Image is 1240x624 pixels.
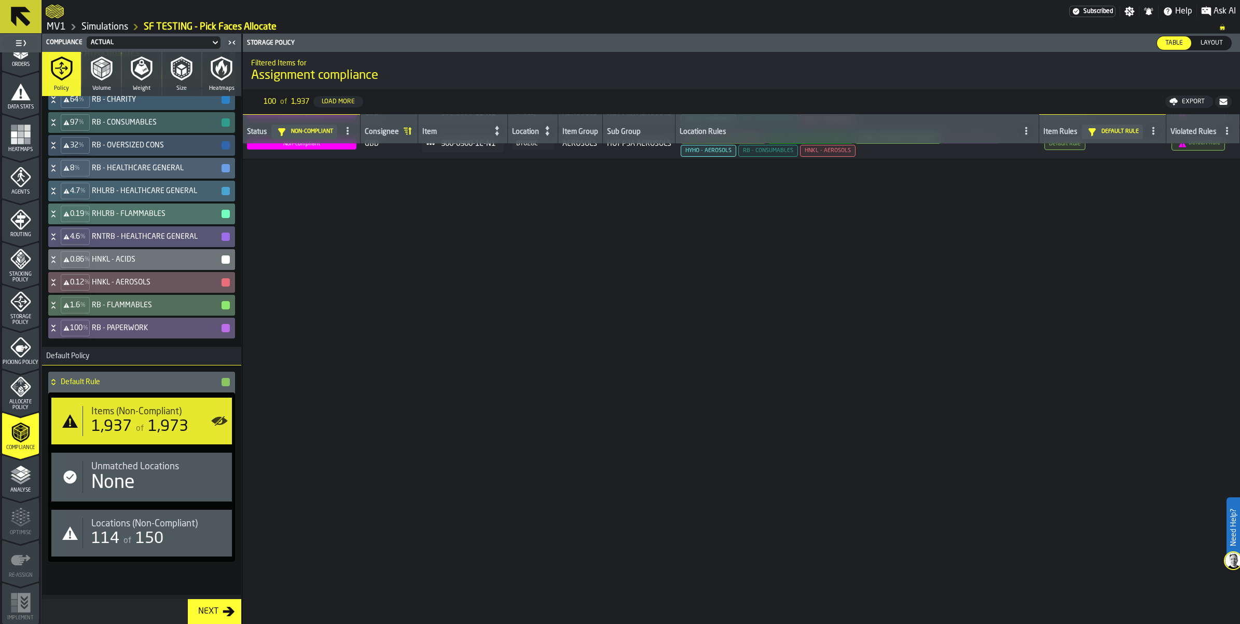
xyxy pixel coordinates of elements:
span: % [80,302,86,309]
li: menu Stacking Policy [2,242,39,283]
div: hide filter [275,127,291,137]
span: 8 [70,164,74,172]
div: 114 [91,530,119,548]
span: 1,937 [291,98,309,106]
span: 0.19 [70,210,84,218]
li: menu Data Stats [2,72,39,113]
div: Title [91,406,224,417]
span: 0.12 [70,278,84,287]
span: 97 [70,118,78,127]
button: button- [222,118,230,127]
h4: RB - HEALTHCARE GENERAL [92,164,221,172]
div: Violated Rules [1170,128,1217,138]
label: button-toggle-Settings [1120,6,1139,17]
button: button- [222,278,230,287]
div: BT028C [516,140,550,147]
h4: RB - CHARITY [92,96,221,104]
header: Storage Policy [243,34,1240,52]
span: 150 [135,531,163,547]
span: Table [1161,38,1187,48]
div: Title [91,461,224,472]
label: Need Help? [1228,498,1239,557]
h4: RNTRB - HEALTHCARE GENERAL [92,233,221,241]
label: button-switch-multi-Table [1156,36,1192,50]
button: button-Load More [313,96,363,107]
label: button-toggle-Show on Map [211,398,228,444]
li: menu Compliance [2,412,39,454]
li: menu Implement [2,582,39,624]
span: Non-compliant [291,128,333,135]
div: None [91,472,135,493]
li: menu Re-assign [2,540,39,581]
span: Heatmaps [209,85,235,92]
div: RB - CONSUMABLES [48,112,231,133]
button: button- [222,324,230,332]
button: button- [222,255,230,264]
div: Export [1178,98,1209,105]
a: logo-header [46,2,64,21]
span: Data Stats [2,104,39,110]
a: link-to-/wh/i/3ccf57d1-1e0c-4a81-a3bb-c2011c5f0d50/settings/billing [1069,6,1115,17]
span: % [85,279,90,286]
div: Sub Group [607,128,671,138]
span: 32 [70,141,78,150]
h2: Sub Title [251,57,1232,67]
a: link-to-/wh/i/3ccf57d1-1e0c-4a81-a3bb-c2011c5f0d50 [47,21,66,33]
div: RHLRB - HEALTHCARE GENERAL [48,181,231,201]
button: button- [222,164,230,172]
span: Assignment Compliance Rule [1044,138,1085,150]
a: link-to-/wh/i/3ccf57d1-1e0c-4a81-a3bb-c2011c5f0d50/simulations/d3f6848e-a8c9-442d-91f6-2310b9ca8c41 [144,21,277,33]
label: button-toggle-Help [1159,5,1196,18]
span: % [83,324,88,332]
span: HOT P3A AEROSOLS [607,140,671,148]
div: Location [512,128,539,138]
span: % [79,96,84,103]
span: GBD [365,140,414,148]
span: Re-assign [2,573,39,578]
li: menu Storage Policy [2,284,39,326]
div: Default Rule [48,372,231,392]
span: Compliance [46,39,82,46]
span: 4.7 [70,187,80,195]
span: % [79,119,84,126]
button: button- [222,233,230,241]
li: menu Orders [2,29,39,71]
span: 900-0900-1E-N1 [441,140,495,148]
span: 100 [70,324,82,332]
label: button-switch-multi-Layout [1192,36,1232,50]
span: of [136,425,144,433]
div: stat-Locations (Non-Compliant) [51,510,232,557]
span: Assignment Compliance Rule [800,145,856,157]
div: Location Rules [680,128,1016,138]
button: button- [222,96,230,104]
h4: RHLRB - HEALTHCARE GENERAL [92,187,221,195]
span: Assignment Compliance Rule [681,145,736,157]
span: Picking Policy [2,360,39,365]
span: of [280,98,287,106]
button: button- [222,378,230,386]
span: Items (Non-Compliant) [91,406,182,417]
a: link-to-/wh/i/3ccf57d1-1e0c-4a81-a3bb-c2011c5f0d50 [81,21,128,33]
span: Routing [2,232,39,238]
span: Storage Policy [2,314,39,325]
div: ButtonLoadMore-Load More-Prev-First-Last [255,93,371,110]
span: Compliance [2,445,39,451]
span: Subscribed [1083,8,1113,15]
button: button- [1215,96,1232,108]
button: button- [222,301,230,309]
h4: RB - PAPERWORK [92,324,221,332]
button: button-BT028C [512,138,554,150]
div: RB - CHARITY [48,89,231,110]
span: % [79,142,84,149]
button: button- [222,187,230,195]
span: Stacking Policy [2,272,39,283]
span: Help [1175,5,1192,18]
span: Allocate Policy [2,399,39,411]
span: Locations (Non-Compliant) [91,518,198,530]
span: Assignment Compliance Rule [738,145,798,157]
span: 0.86 [70,255,84,264]
nav: Breadcrumb [46,21,1236,33]
span: Default rule [1101,128,1139,135]
div: RHLRB - FLAMMABLES [48,204,231,224]
div: Item [422,128,489,138]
